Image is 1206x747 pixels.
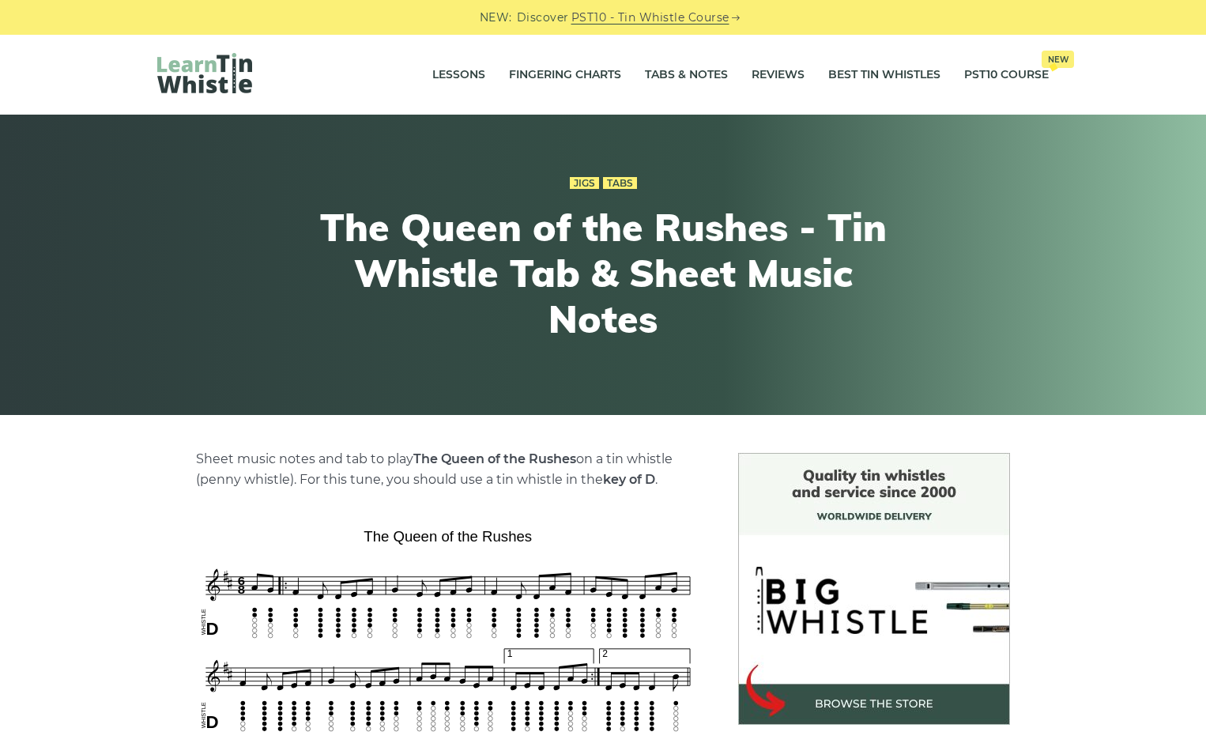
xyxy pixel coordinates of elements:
a: PST10 CourseNew [964,55,1049,95]
a: Reviews [752,55,805,95]
strong: key of D [603,472,655,487]
p: Sheet music notes and tab to play on a tin whistle (penny whistle). For this tune, you should use... [196,449,700,490]
a: Best Tin Whistles [828,55,940,95]
a: Tabs & Notes [645,55,728,95]
a: Jigs [570,177,599,190]
img: LearnTinWhistle.com [157,53,252,93]
a: Fingering Charts [509,55,621,95]
span: New [1042,51,1074,68]
a: Tabs [603,177,637,190]
strong: The Queen of the Rushes [413,451,576,466]
a: Lessons [432,55,485,95]
img: BigWhistle Tin Whistle Store [738,453,1010,725]
h1: The Queen of the Rushes - Tin Whistle Tab & Sheet Music Notes [312,205,894,341]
